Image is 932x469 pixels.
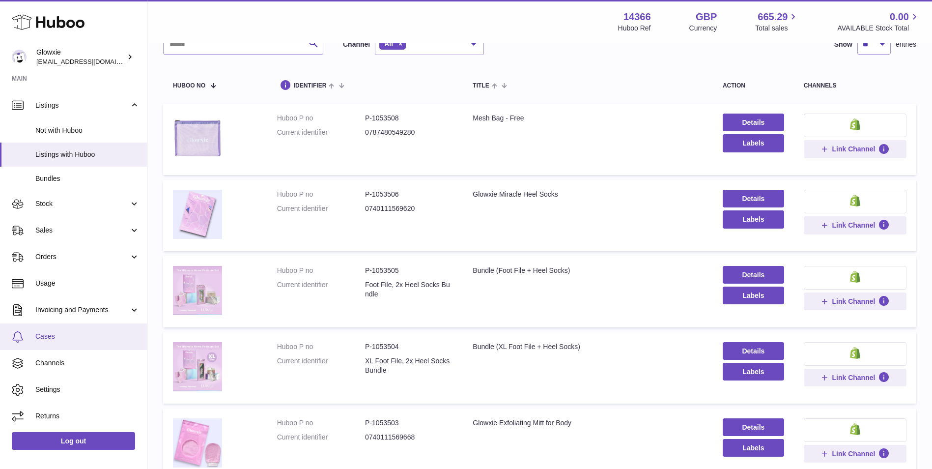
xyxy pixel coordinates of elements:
[365,418,453,428] dd: P-1053503
[36,58,144,65] span: [EMAIL_ADDRESS][DOMAIN_NAME]
[35,174,140,183] span: Bundles
[365,114,453,123] dd: P-1053508
[12,50,27,64] img: internalAdmin-14366@internal.huboo.com
[35,358,140,368] span: Channels
[277,128,365,137] dt: Current identifier
[173,190,222,239] img: Glowxie Miracle Heel Socks
[623,10,651,24] strong: 14366
[804,216,906,234] button: Link Channel
[804,140,906,158] button: Link Channel
[850,195,860,206] img: shopify-small.png
[35,305,129,315] span: Invoicing and Payments
[850,118,860,130] img: shopify-small.png
[804,445,906,463] button: Link Channel
[473,418,703,428] div: Glowxie Exfoliating Mitt for Body
[723,134,784,152] button: Labels
[850,271,860,283] img: shopify-small.png
[384,40,393,48] span: All
[173,266,222,315] img: Bundle (Foot File + Heel Socks)
[618,24,651,33] div: Huboo Ref
[277,356,365,375] dt: Current identifier
[365,433,453,442] dd: 0740111569668
[473,190,703,199] div: Glowxie Miracle Heel Socks
[277,280,365,299] dt: Current identifier
[277,114,365,123] dt: Huboo P no
[365,356,453,375] dd: XL Foot File, 2x Heel Socks Bundle
[755,24,799,33] span: Total sales
[834,40,852,49] label: Show
[804,293,906,310] button: Link Channel
[365,204,453,213] dd: 0740111569620
[365,342,453,352] dd: P-1053504
[35,199,129,208] span: Stock
[35,252,129,262] span: Orders
[850,347,860,359] img: shopify-small.png
[723,190,784,207] a: Details
[35,332,140,341] span: Cases
[832,373,875,382] span: Link Channel
[837,24,920,33] span: AVAILABLE Stock Total
[832,297,875,306] span: Link Channel
[277,342,365,352] dt: Huboo P no
[473,83,489,89] span: title
[755,10,799,33] a: 665.29 Total sales
[12,432,135,450] a: Log out
[343,40,370,49] label: Channel
[890,10,909,24] span: 0.00
[832,221,875,230] span: Link Channel
[758,10,788,24] span: 665.29
[723,83,784,89] div: action
[277,433,365,442] dt: Current identifier
[173,342,222,391] img: Bundle (XL Foot File + Heel Socks)
[36,48,125,66] div: Glowxie
[723,287,784,304] button: Labels
[277,204,365,213] dt: Current identifier
[896,40,916,49] span: entries
[723,114,784,131] a: Details
[365,190,453,199] dd: P-1053506
[173,83,205,89] span: Huboo no
[173,418,222,468] img: Glowxie Exfoliating Mitt for Body
[723,439,784,457] button: Labels
[473,266,703,275] div: Bundle (Foot File + Heel Socks)
[832,449,875,458] span: Link Channel
[35,411,140,421] span: Returns
[35,150,140,159] span: Listings with Huboo
[35,279,140,288] span: Usage
[35,385,140,394] span: Settings
[473,114,703,123] div: Mesh Bag - Free
[850,423,860,435] img: shopify-small.png
[35,101,129,110] span: Listings
[365,266,453,275] dd: P-1053505
[689,24,717,33] div: Currency
[173,114,222,163] img: Mesh Bag - Free
[473,342,703,352] div: Bundle (XL Foot File + Heel Socks)
[804,83,906,89] div: channels
[696,10,717,24] strong: GBP
[35,226,129,235] span: Sales
[294,83,327,89] span: identifier
[723,418,784,436] a: Details
[277,190,365,199] dt: Huboo P no
[837,10,920,33] a: 0.00 AVAILABLE Stock Total
[723,210,784,228] button: Labels
[277,418,365,428] dt: Huboo P no
[723,266,784,284] a: Details
[723,342,784,360] a: Details
[35,126,140,135] span: Not with Huboo
[365,280,453,299] dd: Foot File, 2x Heel Socks Bundle
[832,145,875,153] span: Link Channel
[277,266,365,275] dt: Huboo P no
[723,363,784,381] button: Labels
[365,128,453,137] dd: 0787480549280
[804,369,906,386] button: Link Channel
